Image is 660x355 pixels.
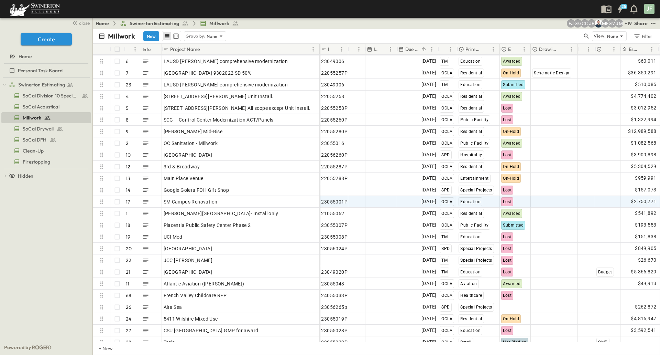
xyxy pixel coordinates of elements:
div: Christopher Detar (christopher.detar@swinerton.com) [581,19,589,28]
div: Firestoppingtest [1,156,91,167]
span: close [79,20,90,27]
span: Retail [460,340,471,345]
span: Personal Task Board [18,67,63,74]
span: [DATE] [421,209,436,217]
span: Public Facility [460,141,488,146]
span: [DATE] [421,256,436,264]
p: 24 [126,315,131,322]
span: [DATE] [421,268,436,276]
span: Google Goleta FOH Gift Shop [164,187,229,194]
span: Awarded [503,59,520,64]
p: Primary Market [465,46,480,53]
span: [GEOGRAPHIC_DATA] 9302022 SD 50% [164,70,252,76]
p: 21 [126,269,130,275]
span: Millwork [23,114,41,121]
span: OCLA [441,281,452,286]
span: OCLA [441,316,452,321]
button: Sort [602,45,610,53]
span: 5411 Wilshire Mixed Use [164,315,218,322]
p: Invite Date [374,46,377,53]
div: SoCal Division 10 Specialtiestest [1,90,91,101]
span: Lost [503,188,511,192]
span: Residential [460,106,482,111]
span: $49,913 [638,280,657,288]
span: Awarded [503,141,520,146]
span: [GEOGRAPHIC_DATA] [164,152,212,158]
div: SoCal DFHtest [1,134,91,145]
span: Hidden [18,173,33,179]
span: Lost [503,117,511,122]
span: OCLA [441,117,452,122]
span: Residential [460,94,482,99]
div: Share [634,20,648,27]
span: SPD [441,246,450,251]
span: Residential [460,71,482,75]
span: SPD [441,188,450,192]
span: Awarded [503,94,520,99]
span: [DATE] [421,233,436,241]
span: Lost [503,328,511,333]
img: Brandon Norcutt (brandon.norcutt@swinerton.com) [594,19,603,28]
span: 22055287P [321,163,348,170]
span: 23055019P [321,315,348,322]
span: $193,553 [635,221,656,229]
div: Filter [633,32,653,40]
span: $541,892 [635,209,656,217]
span: $60,011 [638,57,657,65]
div: SoCal Acousticaltest [1,101,91,112]
span: OCLA [441,293,452,298]
span: $4,816,947 [631,315,656,323]
span: $959,991 [635,174,656,182]
span: OCLA [441,129,452,134]
span: OCLA [441,340,452,345]
span: Special Projects [460,258,492,263]
button: Menu [584,45,593,53]
span: [DATE] [421,139,436,147]
span: SPD [441,305,450,310]
button: Sort [581,45,588,53]
a: Swinerton Estimating [120,20,189,27]
span: [DATE] [421,291,436,299]
button: row view [163,32,171,40]
span: Firestopping [23,158,50,165]
button: Menu [309,45,317,53]
span: Public Facility [460,223,488,228]
span: TM [441,258,448,263]
a: Home [1,52,90,61]
span: OCLA [441,328,452,333]
span: OC Sanitation - Millwork [164,140,218,147]
span: $849,905 [635,244,656,252]
span: [DATE] [421,92,436,100]
span: 23049006 [321,81,344,88]
span: Awarded [503,281,520,286]
span: Tesla [164,339,175,346]
span: [DATE] [421,280,436,288]
div: Personal Task Boardtest [1,65,91,76]
span: Lost [503,293,511,298]
button: kanban view [172,32,180,40]
a: SoCal Division 10 Specialties [1,91,90,101]
span: 22055280P [321,128,348,135]
span: SoCal Acoustical [23,103,59,110]
span: Submitted [503,223,524,228]
p: 19 [126,233,130,240]
span: On-Hold [503,164,519,169]
span: $262,872 [635,303,656,311]
span: SCG – Control Center Modernization ACT/Panels [164,116,274,123]
span: 23049020P [321,269,348,275]
span: LAUSD [PERSON_NAME] comprehensive modernization [164,81,288,88]
span: Residential [460,129,482,134]
span: OCLA [441,176,452,181]
button: Menu [610,45,618,53]
span: OCLA [441,223,452,228]
p: 17 [126,198,130,205]
p: Drawing Status [539,46,558,53]
a: SoCal DFH [1,135,90,145]
span: [GEOGRAPHIC_DATA] [164,245,212,252]
button: Create [21,33,72,45]
span: Lost [503,234,511,239]
span: [DATE] [421,69,436,77]
div: Madison Pagdilao (madison.pagdilao@swinerton.com) [601,19,609,28]
a: Millwork [1,113,90,123]
div: # [124,44,141,55]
